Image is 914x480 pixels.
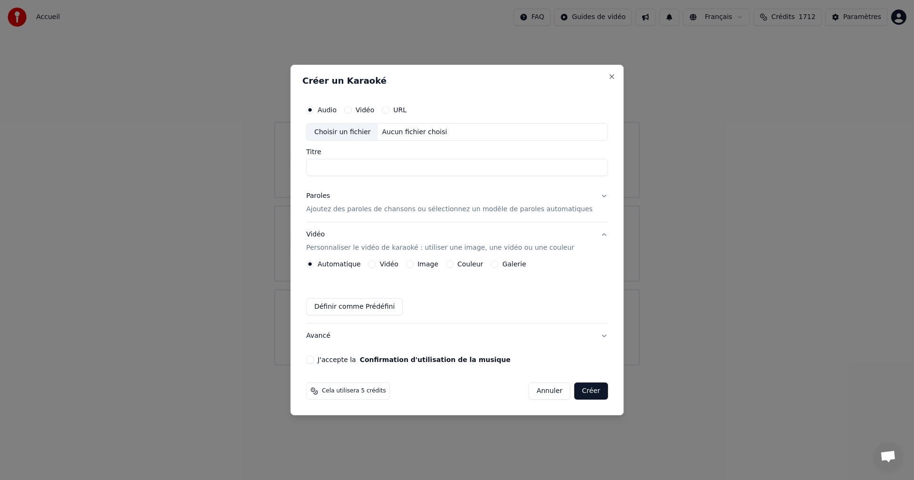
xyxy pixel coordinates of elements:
button: VidéoPersonnaliser le vidéo de karaoké : utiliser une image, une vidéo ou une couleur [306,223,608,261]
label: Vidéo [380,261,398,267]
button: ParolesAjoutez des paroles de chansons ou sélectionnez un modèle de paroles automatiques [306,184,608,222]
div: Aucun fichier choisi [378,127,451,137]
h2: Créer un Karaoké [302,77,612,85]
button: J'accepte la [360,356,511,363]
label: Automatique [318,261,360,267]
label: Image [417,261,438,267]
label: J'accepte la [318,356,510,363]
span: Cela utilisera 5 crédits [322,387,386,395]
div: Vidéo [306,230,574,253]
label: URL [393,107,407,113]
div: Paroles [306,192,330,201]
button: Avancé [306,323,608,348]
label: Couleur [457,261,483,267]
label: Galerie [502,261,526,267]
p: Ajoutez des paroles de chansons ou sélectionnez un modèle de paroles automatiques [306,205,593,215]
label: Audio [318,107,337,113]
div: Choisir un fichier [307,124,378,141]
button: Créer [575,382,608,400]
button: Définir comme Prédéfini [306,298,403,315]
label: Vidéo [356,107,374,113]
p: Personnaliser le vidéo de karaoké : utiliser une image, une vidéo ou une couleur [306,243,574,253]
div: VidéoPersonnaliser le vidéo de karaoké : utiliser une image, une vidéo ou une couleur [306,260,608,323]
button: Annuler [528,382,570,400]
label: Titre [306,149,608,156]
